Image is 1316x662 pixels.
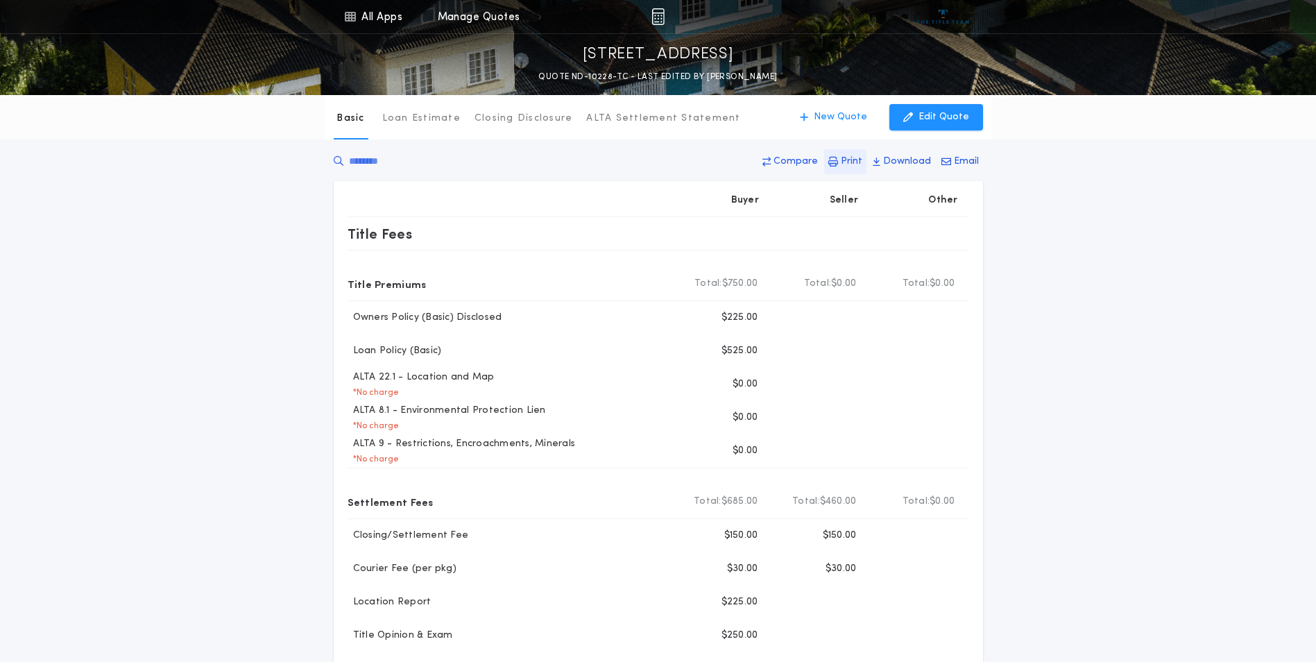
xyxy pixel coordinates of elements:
[928,194,957,207] p: Other
[721,495,758,509] span: $685.00
[826,562,857,576] p: $30.00
[733,411,758,425] p: $0.00
[348,562,456,576] p: Courier Fee (per pkg)
[348,273,427,295] p: Title Premiums
[824,149,866,174] button: Print
[733,377,758,391] p: $0.00
[731,194,759,207] p: Buyer
[820,495,857,509] span: $460.00
[348,421,400,432] p: * No charge
[954,155,979,169] p: Email
[382,112,461,126] p: Loan Estimate
[724,529,758,543] p: $150.00
[830,194,859,207] p: Seller
[721,595,758,609] p: $225.00
[721,311,758,325] p: $225.00
[930,277,955,291] span: $0.00
[937,149,983,174] button: Email
[722,277,758,291] span: $750.00
[831,277,856,291] span: $0.00
[348,311,502,325] p: Owners Policy (Basic) Disclosed
[348,371,495,384] p: ALTA 22.1 - Location and Map
[586,112,740,126] p: ALTA Settlement Statement
[348,454,400,465] p: * No charge
[348,404,546,418] p: ALTA 8.1 - Environmental Protection Lien
[348,629,453,643] p: Title Opinion & Exam
[651,8,665,25] img: img
[889,104,983,130] button: Edit Quote
[583,44,734,66] p: [STREET_ADDRESS]
[348,491,434,513] p: Settlement Fees
[758,149,822,174] button: Compare
[727,562,758,576] p: $30.00
[348,387,400,398] p: * No charge
[538,70,777,84] p: QUOTE ND-10228-TC - LAST EDITED BY [PERSON_NAME]
[903,495,930,509] b: Total:
[721,629,758,643] p: $250.00
[930,495,955,509] span: $0.00
[774,155,818,169] p: Compare
[694,495,721,509] b: Total:
[336,112,364,126] p: Basic
[786,104,881,130] button: New Quote
[348,344,442,358] p: Loan Policy (Basic)
[917,10,969,24] img: vs-icon
[883,155,931,169] p: Download
[869,149,935,174] button: Download
[841,155,862,169] p: Print
[694,277,722,291] b: Total:
[475,112,573,126] p: Closing Disclosure
[814,110,867,124] p: New Quote
[823,529,857,543] p: $150.00
[348,529,469,543] p: Closing/Settlement Fee
[348,223,413,245] p: Title Fees
[348,437,576,451] p: ALTA 9 - Restrictions, Encroachments, Minerals
[903,277,930,291] b: Total:
[804,277,832,291] b: Total:
[348,595,431,609] p: Location Report
[918,110,969,124] p: Edit Quote
[792,495,820,509] b: Total:
[721,344,758,358] p: $525.00
[733,444,758,458] p: $0.00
